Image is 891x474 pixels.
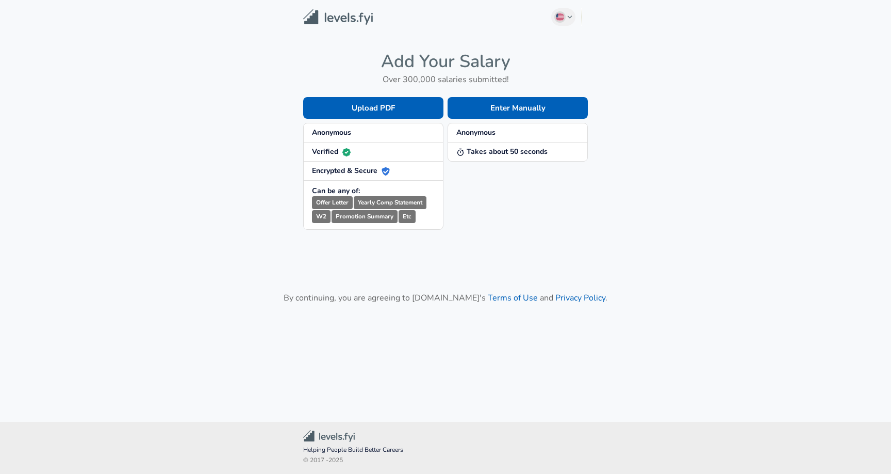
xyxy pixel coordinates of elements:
small: Yearly Comp Statement [354,196,426,209]
img: English (US) [556,13,564,21]
a: Terms of Use [488,292,538,304]
button: Enter Manually [448,97,588,119]
h6: Over 300,000 salaries submitted! [303,72,588,87]
small: Etc [399,210,416,223]
small: Promotion Summary [332,210,398,223]
strong: Anonymous [456,128,496,137]
strong: Verified [312,147,351,156]
span: Helping People Build Better Careers [303,445,588,455]
strong: Anonymous [312,128,351,137]
strong: Takes about 50 seconds [456,147,548,156]
strong: Can be any of: [312,186,360,196]
span: © 2017 - 2025 [303,455,588,466]
img: Levels.fyi Community [303,430,355,442]
small: W2 [312,210,331,223]
strong: Encrypted & Secure [312,166,390,176]
img: Levels.fyi [303,9,373,25]
button: English (US) [551,8,576,26]
small: Offer Letter [312,196,353,209]
h4: Add Your Salary [303,51,588,72]
a: Privacy Policy [555,292,605,304]
button: Upload PDF [303,97,443,119]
